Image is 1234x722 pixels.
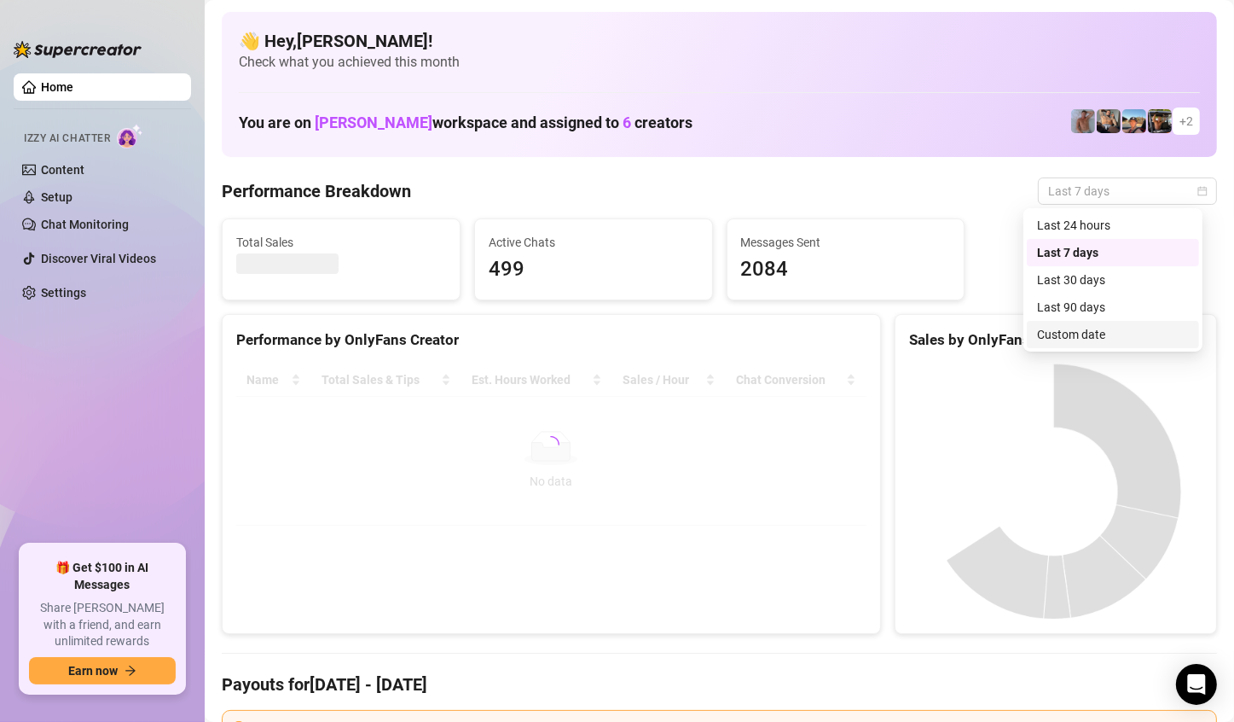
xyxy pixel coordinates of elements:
span: 6 [623,114,631,131]
a: Home [41,80,73,94]
img: Joey [1071,109,1095,133]
span: [PERSON_NAME] [315,114,432,131]
div: Performance by OnlyFans Creator [236,329,866,352]
span: calendar [1197,186,1208,196]
span: Active Chats [489,233,698,252]
span: Total Sales [236,233,446,252]
span: Check what you achieved this month [239,53,1200,72]
span: 2084 [741,253,951,286]
div: Last 30 days [1027,266,1199,294]
h4: Performance Breakdown [222,179,411,203]
div: Last 90 days [1037,298,1189,317]
a: Settings [41,286,86,300]
img: Zach [1122,109,1146,133]
div: Sales by OnlyFans Creator [909,329,1202,352]
span: loading [542,436,559,453]
h1: You are on workspace and assigned to creators [239,114,692,132]
div: Last 90 days [1027,294,1199,321]
h4: 👋 Hey, [PERSON_NAME] ! [239,29,1200,53]
div: Last 7 days [1037,243,1189,262]
div: Last 7 days [1027,239,1199,266]
a: Content [41,163,84,177]
span: 499 [489,253,698,286]
span: Messages Sent [741,233,951,252]
span: Share [PERSON_NAME] with a friend, and earn unlimited rewards [29,600,176,650]
div: Custom date [1027,321,1199,348]
span: 🎁 Get $100 in AI Messages [29,560,176,593]
div: Custom date [1037,325,1189,344]
a: Setup [41,190,72,204]
img: Nathan [1148,109,1172,133]
span: Last 7 days [1048,178,1207,204]
button: Earn nowarrow-right [29,657,176,684]
img: George [1097,109,1121,133]
div: Last 30 days [1037,271,1189,289]
div: Last 24 hours [1037,216,1189,235]
div: Last 24 hours [1027,212,1199,239]
img: logo-BBDzfeDw.svg [14,41,142,58]
a: Chat Monitoring [41,218,129,231]
span: + 2 [1179,112,1193,131]
img: AI Chatter [117,124,143,148]
h4: Payouts for [DATE] - [DATE] [222,673,1217,696]
a: Discover Viral Videos [41,252,156,265]
div: Open Intercom Messenger [1176,664,1217,705]
span: arrow-right [125,665,136,677]
span: Earn now [68,664,118,678]
span: Izzy AI Chatter [24,131,110,147]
